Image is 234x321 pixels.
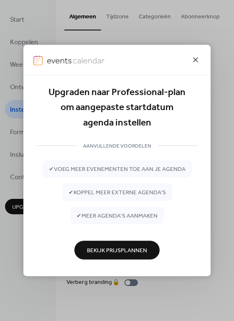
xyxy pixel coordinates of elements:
[76,212,158,221] span: ✔ meer agenda's aanmaken
[47,55,104,65] img: logo-type
[69,188,166,197] span: ✔ koppel meer externe agenda's
[33,55,43,65] img: logo-icon
[87,246,147,255] span: Bekijk Prijsplannen
[74,241,160,260] button: Bekijk Prijsplannen
[49,165,186,174] span: ✔ voeg meer evenementen toe aan je agenda
[37,85,197,130] div: Upgraden naar Professional-plan om aangepaste startdatum agenda instellen
[76,142,158,150] span: AANVULLENDE VOORDELEN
